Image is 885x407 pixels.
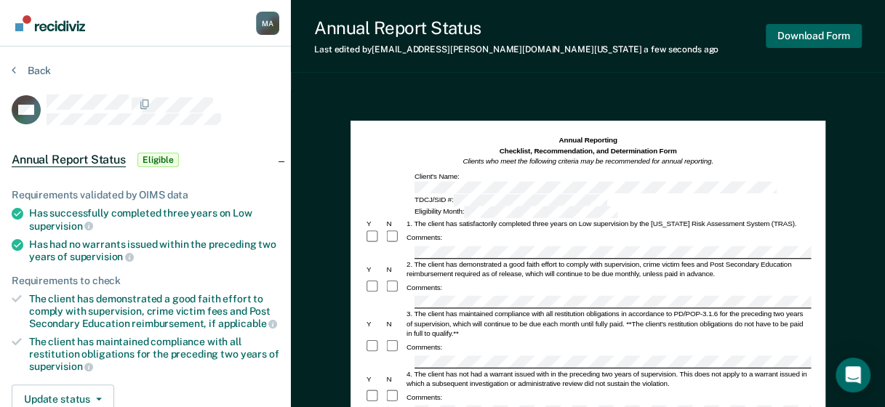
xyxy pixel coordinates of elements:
[137,153,179,167] span: Eligible
[385,265,404,274] div: N
[836,358,870,392] div: Open Intercom Messenger
[364,265,384,274] div: Y
[558,136,617,144] strong: Annual Reporting
[29,336,279,373] div: The client has maintained compliance with all restitution obligations for the preceding two years of
[644,44,718,55] span: a few seconds ago
[412,172,810,193] div: Client's Name:
[364,319,384,329] div: Y
[29,207,279,232] div: Has successfully completed three years on Low
[385,319,404,329] div: N
[766,24,862,48] button: Download Form
[314,44,718,55] div: Last edited by [EMAIL_ADDRESS][PERSON_NAME][DOMAIN_NAME][US_STATE]
[412,206,619,219] div: Eligibility Month:
[404,342,443,352] div: Comments:
[385,374,404,384] div: N
[12,64,51,77] button: Back
[29,360,93,372] span: supervision
[404,233,443,242] div: Comments:
[29,238,279,263] div: Has had no warrants issued within the preceding two years of
[404,259,810,278] div: 2. The client has demonstrated a good faith effort to comply with supervision, crime victim fees ...
[404,310,810,339] div: 3. The client has maintained compliance with all restitution obligations in accordance to PD/POP-...
[404,283,443,292] div: Comments:
[12,153,126,167] span: Annual Report Status
[462,158,713,166] em: Clients who meet the following criteria may be recommended for annual reporting.
[404,369,810,388] div: 4. The client has not had a warrant issued with in the preceding two years of supervision. This d...
[412,194,608,206] div: TDCJ/SID #:
[12,189,279,201] div: Requirements validated by OIMS data
[29,293,279,330] div: The client has demonstrated a good faith effort to comply with supervision, crime victim fees and...
[29,220,93,232] span: supervision
[314,17,718,39] div: Annual Report Status
[364,219,384,229] div: Y
[404,219,810,229] div: 1. The client has satisfactorily completed three years on Low supervision by the [US_STATE] Risk ...
[218,318,277,329] span: applicable
[364,374,384,384] div: Y
[15,15,85,31] img: Recidiviz
[256,12,279,35] button: Profile dropdown button
[12,275,279,287] div: Requirements to check
[256,12,279,35] div: M A
[385,219,404,229] div: N
[404,392,443,401] div: Comments:
[70,251,134,262] span: supervision
[499,147,676,155] strong: Checklist, Recommendation, and Determination Form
